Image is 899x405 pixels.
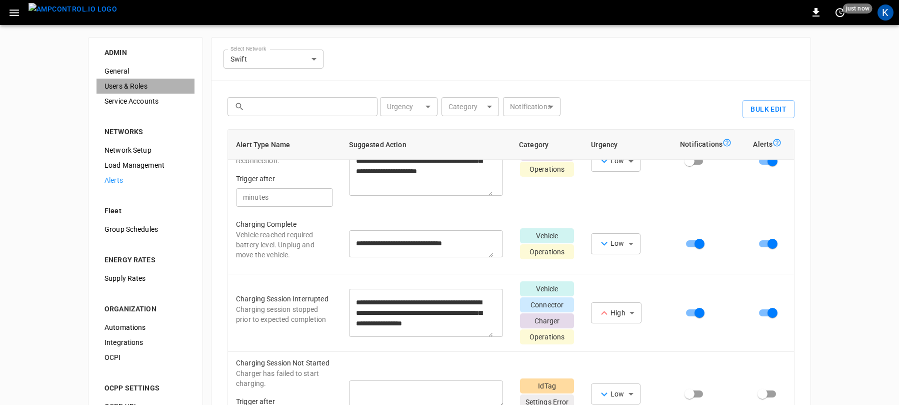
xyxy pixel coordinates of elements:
[680,138,737,151] div: Notifications
[598,237,624,250] div: Low
[96,320,194,335] div: Automations
[104,352,186,363] span: OCPI
[104,337,186,348] span: Integrations
[96,158,194,173] div: Load Management
[598,307,625,319] div: High
[104,255,186,265] div: ENERGY RATES
[519,139,575,151] div: Category
[104,96,186,107] span: Service Accounts
[598,155,624,167] div: Low
[104,273,186,284] span: Supply Rates
[753,138,786,151] div: Alerts
[230,45,266,53] label: Select Network
[243,192,268,203] p: minutes
[104,145,186,156] span: Network Setup
[877,5,893,21] div: profile-icon
[236,219,333,230] p: Charging Complete
[236,230,333,260] p: Vehicle reached required battery level. Unplug and move the vehicle.
[722,138,731,151] div: Notification-alert-tooltip
[236,368,333,388] p: Charger has failed to start charging.
[104,66,186,77] span: General
[520,281,574,296] p: Vehicle
[349,139,503,151] div: Suggested Action
[104,48,186,58] div: ADMIN
[96,335,194,350] div: Integrations
[104,322,186,333] span: Automations
[28,3,117,16] img: ampcontrol.io logo
[520,297,574,312] p: Connector
[236,304,333,324] p: Charging session stopped prior to expected completion
[520,313,574,328] p: Charger
[742,100,794,119] button: Bulk Edit
[236,358,333,368] p: Charging Session Not Started
[104,81,186,92] span: Users & Roles
[96,350,194,365] div: OCPI
[520,329,574,344] p: Operations
[104,383,186,393] div: OCPP SETTINGS
[236,174,333,184] p: Trigger after
[96,173,194,188] div: Alerts
[591,139,664,151] div: Urgency
[104,160,186,171] span: Load Management
[223,50,323,69] div: Swift
[104,127,186,137] div: NETWORKS
[520,162,574,177] p: Operations
[96,79,194,94] div: Users & Roles
[96,271,194,286] div: Supply Rates
[104,224,186,235] span: Group Schedules
[843,4,872,14] span: just now
[104,304,186,314] div: ORGANIZATION
[96,64,194,79] div: General
[96,143,194,158] div: Network Setup
[520,228,574,243] p: Vehicle
[236,139,333,151] div: Alert Type Name
[96,222,194,237] div: Group Schedules
[520,378,574,393] p: IdTag
[598,388,624,400] div: Low
[832,5,848,21] button: set refresh interval
[520,244,574,259] p: Operations
[104,175,186,186] span: Alerts
[104,206,186,216] div: Fleet
[96,94,194,109] div: Service Accounts
[772,138,781,151] div: Alert-alert-tooltip
[236,294,333,304] p: Charging Session Interrupted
